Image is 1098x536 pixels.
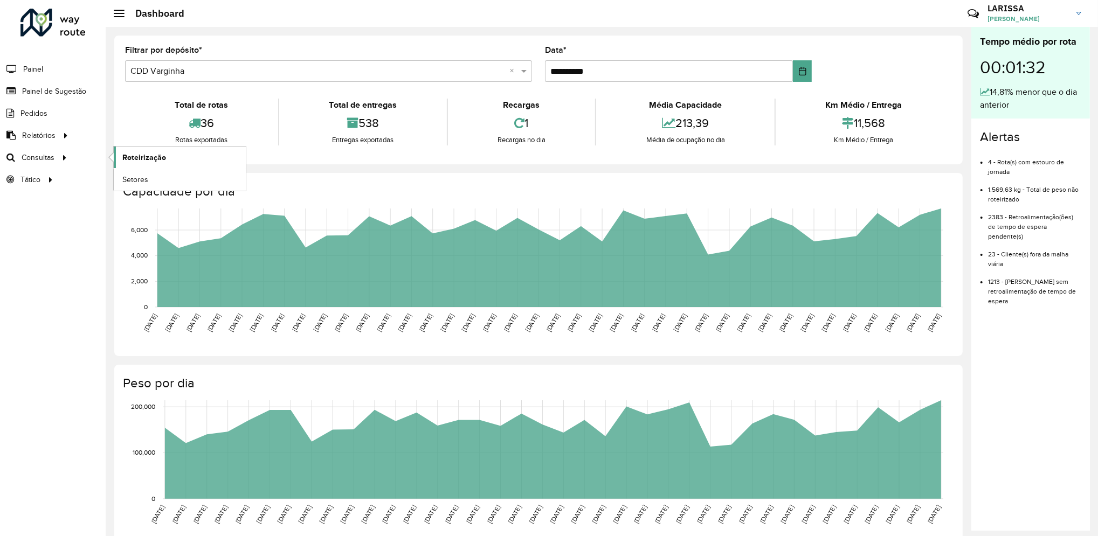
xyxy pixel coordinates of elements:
[980,49,1081,86] div: 00:01:32
[609,312,624,333] text: [DATE]
[270,312,285,333] text: [DATE]
[291,312,307,333] text: [DATE]
[114,169,246,190] a: Setores
[451,135,593,145] div: Recargas no dia
[863,312,879,333] text: [DATE]
[131,403,155,410] text: 200,000
[927,504,942,525] text: [DATE]
[599,112,772,135] div: 213,39
[843,504,858,525] text: [DATE]
[282,99,444,112] div: Total de entregas
[439,312,455,333] text: [DATE]
[128,135,275,145] div: Rotas exportadas
[451,112,593,135] div: 1
[674,504,690,525] text: [DATE]
[987,14,1068,24] span: [PERSON_NAME]
[980,86,1081,112] div: 14,81% menor que o dia anterior
[906,504,921,525] text: [DATE]
[737,504,753,525] text: [DATE]
[651,312,667,333] text: [DATE]
[133,449,155,456] text: 100,000
[481,312,497,333] text: [DATE]
[444,504,459,525] text: [DATE]
[164,312,179,333] text: [DATE]
[591,504,606,525] text: [DATE]
[507,504,522,525] text: [DATE]
[778,135,949,145] div: Km Médio / Entrega
[465,504,480,525] text: [DATE]
[397,312,412,333] text: [DATE]
[778,312,793,333] text: [DATE]
[821,504,837,525] text: [DATE]
[599,99,772,112] div: Média Capacidade
[122,174,148,185] span: Setores
[524,312,540,333] text: [DATE]
[339,504,355,525] text: [DATE]
[988,177,1081,204] li: 1.569,63 kg - Total de peso não roteirizado
[980,129,1081,145] h4: Alertas
[715,312,730,333] text: [DATE]
[451,99,593,112] div: Recargas
[418,312,433,333] text: [DATE]
[980,34,1081,49] div: Tempo médio por rota
[672,312,688,333] text: [DATE]
[22,86,86,97] span: Painel de Sugestão
[276,504,292,525] text: [DATE]
[142,312,158,333] text: [DATE]
[757,312,772,333] text: [DATE]
[376,312,391,333] text: [DATE]
[360,504,376,525] text: [DATE]
[131,277,148,284] text: 2,000
[988,269,1081,306] li: 1213 - [PERSON_NAME] sem retroalimentação de tempo de espera
[927,312,942,333] text: [DATE]
[20,108,47,119] span: Pedidos
[800,504,816,525] text: [DATE]
[545,312,561,333] text: [DATE]
[312,312,328,333] text: [DATE]
[192,504,208,525] text: [DATE]
[234,504,250,525] text: [DATE]
[185,312,201,333] text: [DATE]
[131,252,148,259] text: 4,000
[128,99,275,112] div: Total de rotas
[227,312,243,333] text: [DATE]
[793,60,812,82] button: Choose Date
[841,312,857,333] text: [DATE]
[354,312,370,333] text: [DATE]
[22,152,54,163] span: Consultas
[509,65,519,78] span: Clear all
[460,312,476,333] text: [DATE]
[716,504,732,525] text: [DATE]
[736,312,751,333] text: [DATE]
[125,44,202,57] label: Filtrar por depósito
[905,312,921,333] text: [DATE]
[123,184,952,199] h4: Capacidade por dia
[150,504,165,525] text: [DATE]
[633,504,648,525] text: [DATE]
[206,312,222,333] text: [DATE]
[588,312,603,333] text: [DATE]
[778,112,949,135] div: 11,568
[864,504,879,525] text: [DATE]
[20,174,40,185] span: Tático
[282,135,444,145] div: Entregas exportadas
[318,504,334,525] text: [DATE]
[545,44,567,57] label: Data
[693,312,709,333] text: [DATE]
[885,504,900,525] text: [DATE]
[248,312,264,333] text: [DATE]
[884,312,900,333] text: [DATE]
[381,504,397,525] text: [DATE]
[255,504,271,525] text: [DATE]
[151,495,155,502] text: 0
[654,504,669,525] text: [DATE]
[213,504,229,525] text: [DATE]
[423,504,438,525] text: [DATE]
[599,135,772,145] div: Média de ocupação no dia
[695,504,711,525] text: [DATE]
[131,226,148,233] text: 6,000
[566,312,582,333] text: [DATE]
[988,241,1081,269] li: 23 - Cliente(s) fora da malha viária
[630,312,645,333] text: [DATE]
[23,64,43,75] span: Painel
